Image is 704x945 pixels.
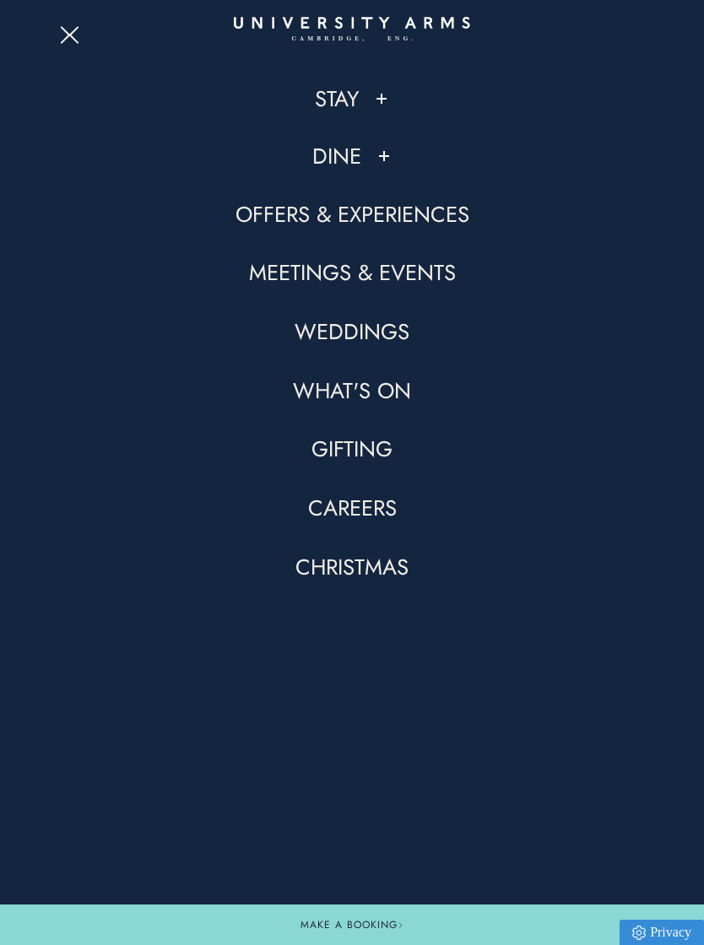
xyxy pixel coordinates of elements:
[59,25,84,39] button: Open Menu
[234,17,470,42] a: Home
[315,84,359,113] a: Stay
[312,142,361,170] a: Dine
[308,494,397,522] a: Careers
[249,258,456,287] a: Meetings & Events
[398,922,403,928] img: Arrow icon
[301,917,403,932] span: Make a Booking
[620,920,704,945] a: Privacy
[632,926,646,940] img: Privacy
[295,553,409,581] a: Christmas
[373,90,390,107] button: Show/Hide Child Menu
[376,148,393,165] button: Show/Hide Child Menu
[293,376,411,405] a: What's On
[311,435,393,463] a: Gifting
[236,200,469,229] a: Offers & Experiences
[295,317,409,346] a: Weddings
